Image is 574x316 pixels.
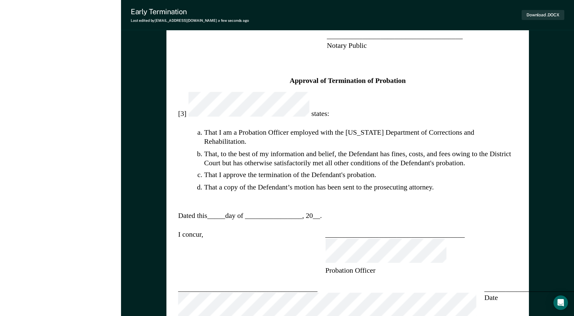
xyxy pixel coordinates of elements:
div: Early Termination [131,7,249,16]
p: I concur, [178,230,203,264]
span: a few seconds ago [218,18,249,23]
div: Last edited by [EMAIL_ADDRESS][DOMAIN_NAME] [131,18,249,23]
li: That I approve the termination of the Defendant's probation. [204,170,517,179]
section: ______________________________________ Notary Public [327,31,463,50]
div: Open Intercom Messenger [553,295,568,310]
li: That, to the best of my information and belief, the Defendant has fines, costs, and fees owing to... [204,149,517,167]
li: That I am a Probation Officer employed with the [US_STATE] Department of Corrections and Rehabili... [204,128,517,146]
strong: Approval of Termination of Probation [178,76,517,85]
li: That a copy of the Defendant’s motion has been sent to the prosecuting attorney. [204,182,517,192]
section: [3] states: [178,92,517,119]
section: Dated this _____ day of ________________ , 20 __ . [178,211,517,220]
button: Download .DOCX [522,10,564,20]
section: _______________________________________ Probation Officer [325,230,465,275]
